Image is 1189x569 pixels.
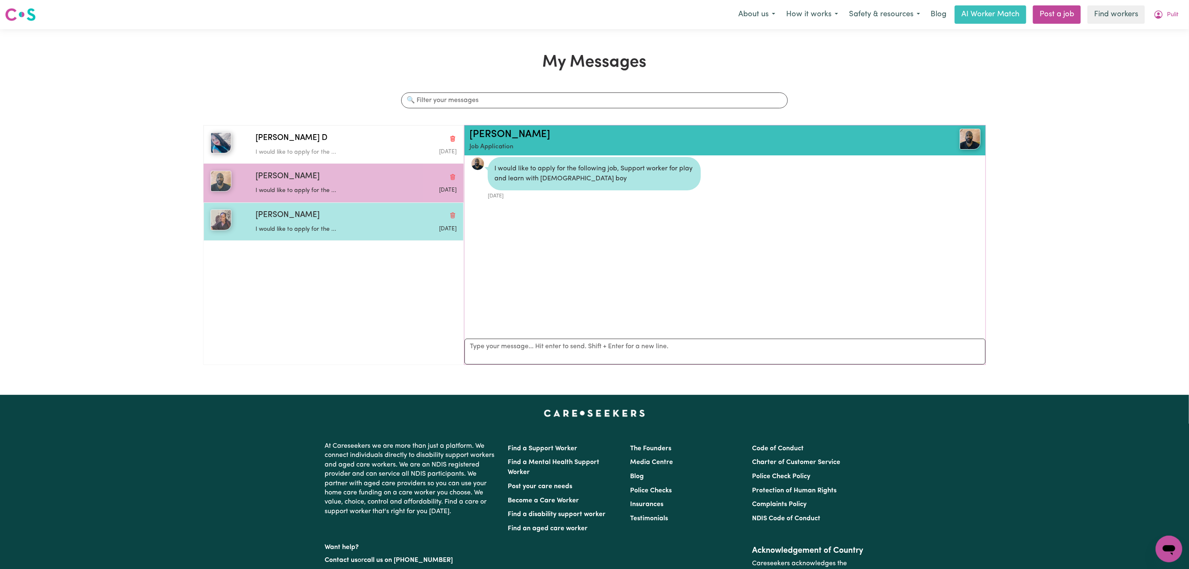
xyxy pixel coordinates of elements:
[955,5,1026,24] a: AI Worker Match
[630,459,673,466] a: Media Centre
[752,487,837,494] a: Protection of Human Rights
[325,557,358,564] a: Contact us
[1156,536,1182,562] iframe: Button to launch messaging window, conversation in progress
[364,557,453,564] a: call us on [PHONE_NUMBER]
[926,5,951,24] a: Blog
[256,171,320,183] span: [PERSON_NAME]
[1087,5,1145,24] a: Find workers
[752,546,864,556] h2: Acknowledgement of Country
[471,157,484,170] img: DF18992E69DE1D075EEA7BABFA64AEE2_avatar_blob
[439,149,457,155] span: Message sent on August 4, 2025
[508,483,573,490] a: Post your care needs
[752,473,810,480] a: Police Check Policy
[781,6,844,23] button: How it works
[256,186,390,195] p: I would like to apply for the ...
[325,539,498,552] p: Want help?
[488,190,701,200] div: [DATE]
[733,6,781,23] button: About us
[630,473,644,480] a: Blog
[508,497,579,504] a: Become a Care Worker
[508,445,578,452] a: Find a Support Worker
[508,525,588,532] a: Find an aged care worker
[449,172,457,182] button: Delete conversation
[752,501,807,508] a: Complaints Policy
[256,148,390,157] p: I would like to apply for the ...
[449,210,457,221] button: Delete conversation
[630,445,671,452] a: The Founders
[1148,6,1184,23] button: My Account
[204,125,464,164] button: Rajni D[PERSON_NAME] DDelete conversationI would like to apply for the ...Message sent on August ...
[256,225,390,234] p: I would like to apply for the ...
[1033,5,1081,24] a: Post a job
[630,487,672,494] a: Police Checks
[1167,10,1179,20] span: Pulit
[469,130,550,140] a: [PERSON_NAME]
[203,52,986,72] h1: My Messages
[471,157,484,170] a: View Daniel A's profile
[439,226,457,232] span: Message sent on August 3, 2025
[508,459,600,476] a: Find a Mental Health Support Worker
[211,171,231,192] img: Daniel A
[752,445,804,452] a: Code of Conduct
[752,459,840,466] a: Charter of Customer Service
[488,157,701,190] div: I would like to apply for the following job, Support worker for play and learn with [DEMOGRAPHIC_...
[204,202,464,241] button: Caroline K[PERSON_NAME]Delete conversationI would like to apply for the ...Message sent on August...
[5,5,36,24] a: Careseekers logo
[439,187,457,193] span: Message sent on August 3, 2025
[449,133,457,144] button: Delete conversation
[844,6,926,23] button: Safety & resources
[469,142,895,152] p: Job Application
[401,92,787,108] input: 🔍 Filter your messages
[325,438,498,519] p: At Careseekers we are more than just a platform. We connect individuals directly to disability su...
[960,129,980,150] img: View Daniel A's profile
[211,132,231,153] img: Rajni D
[630,501,663,508] a: Insurances
[256,132,328,145] span: [PERSON_NAME] D
[508,511,606,518] a: Find a disability support worker
[256,210,320,222] span: [PERSON_NAME]
[204,164,464,202] button: Daniel A[PERSON_NAME]Delete conversationI would like to apply for the ...Message sent on August 3...
[895,129,980,150] a: Daniel A
[211,210,231,230] img: Caroline K
[752,515,820,522] a: NDIS Code of Conduct
[544,410,645,417] a: Careseekers home page
[325,552,498,568] p: or
[5,7,36,22] img: Careseekers logo
[630,515,668,522] a: Testimonials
